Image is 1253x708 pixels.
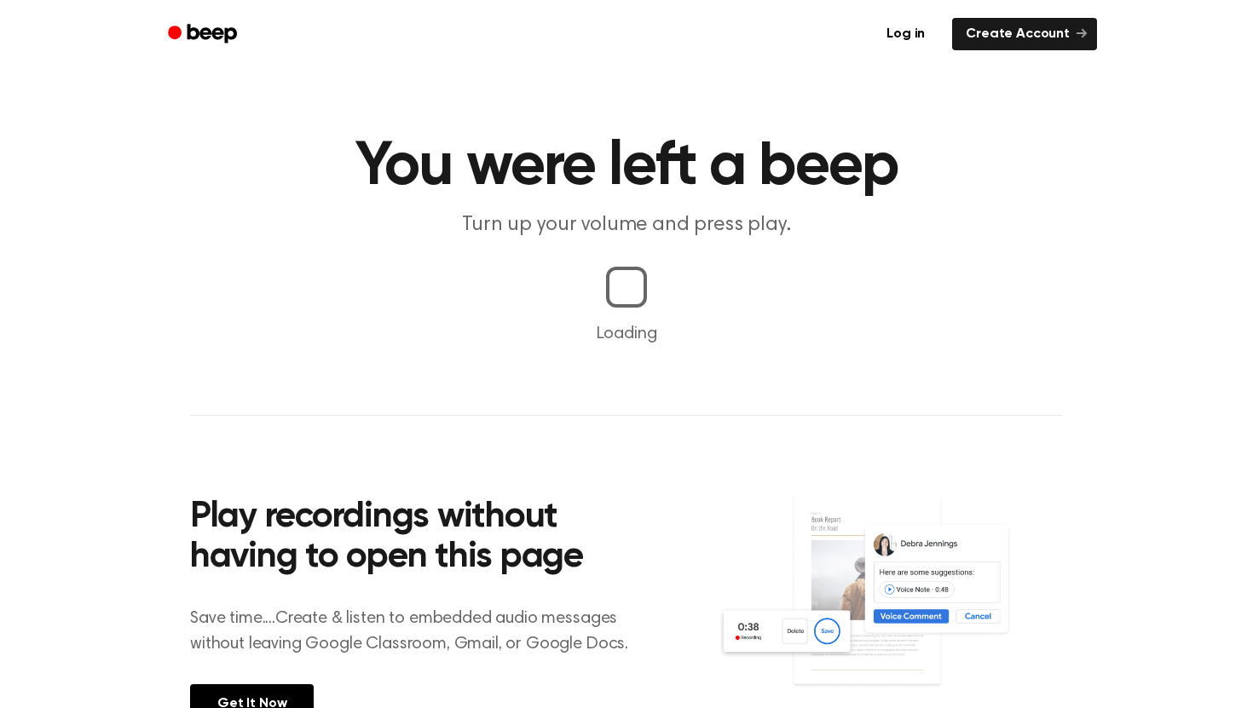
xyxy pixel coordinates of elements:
[869,14,942,54] a: Log in
[20,321,1233,347] p: Loading
[952,18,1097,50] a: Create Account
[299,211,954,239] p: Turn up your volume and press play.
[190,606,650,657] p: Save time....Create & listen to embedded audio messages without leaving Google Classroom, Gmail, ...
[190,136,1063,198] h1: You were left a beep
[156,18,252,51] a: Beep
[190,498,650,578] h2: Play recordings without having to open this page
